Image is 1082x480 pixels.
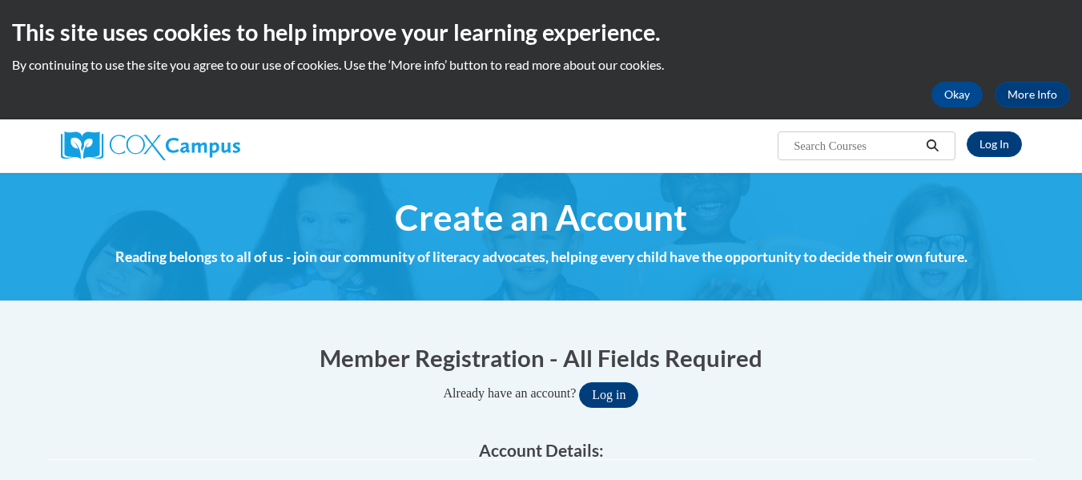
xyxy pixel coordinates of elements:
[49,341,1034,374] h1: Member Registration - All Fields Required
[444,386,577,400] span: Already have an account?
[12,16,1070,48] h2: This site uses cookies to help improve your learning experience.
[579,382,638,408] button: Log in
[395,196,687,239] span: Create an Account
[920,136,944,155] button: Search
[479,440,604,460] span: Account Details:
[967,131,1022,157] a: Log In
[49,247,1034,268] h4: Reading belongs to all of us - join our community of literacy advocates, helping every child have...
[61,131,240,160] img: Cox Campus
[995,82,1070,107] a: More Info
[12,56,1070,74] p: By continuing to use the site you agree to our use of cookies. Use the ‘More info’ button to read...
[792,136,920,155] input: Search Courses
[931,82,983,107] button: Okay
